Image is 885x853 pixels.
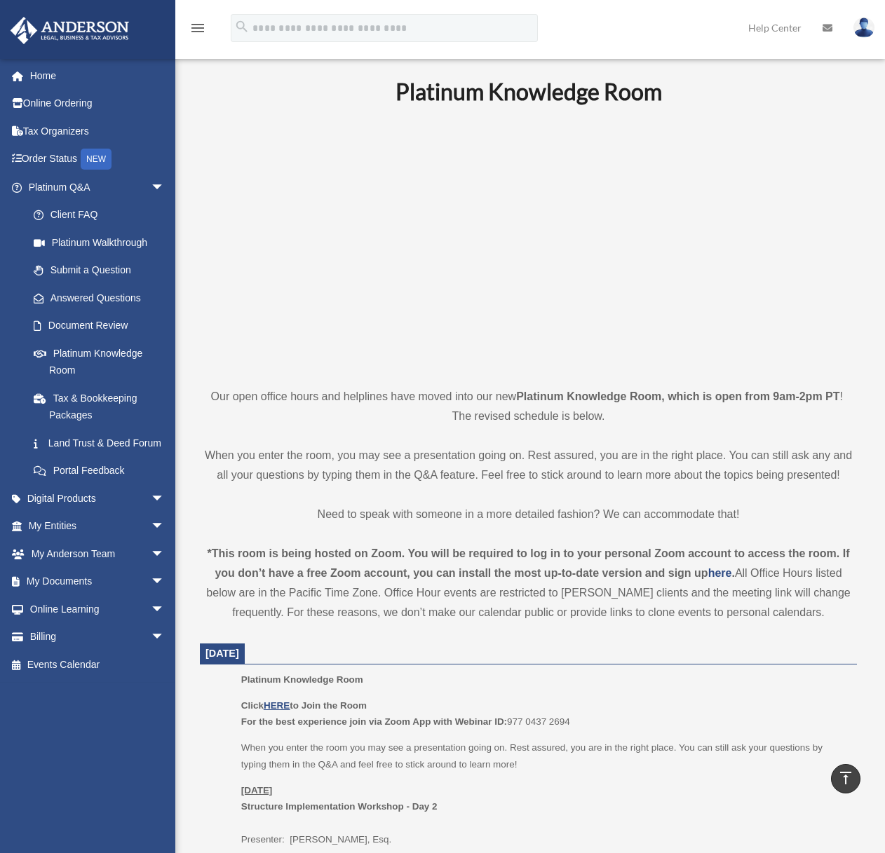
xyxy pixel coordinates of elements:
i: menu [189,20,206,36]
a: Platinum Q&Aarrow_drop_down [10,173,186,201]
a: Answered Questions [20,284,186,312]
b: Click to Join the Room [241,700,367,711]
b: For the best experience join via Zoom App with Webinar ID: [241,716,507,727]
strong: . [731,567,734,579]
a: Tax & Bookkeeping Packages [20,384,186,429]
a: Portal Feedback [20,457,186,485]
a: Platinum Knowledge Room [20,339,179,384]
span: arrow_drop_down [151,568,179,596]
a: Land Trust & Deed Forum [20,429,186,457]
a: Client FAQ [20,201,186,229]
iframe: 231110_Toby_KnowledgeRoom [318,124,739,361]
a: Billingarrow_drop_down [10,623,186,651]
a: here [708,567,732,579]
span: arrow_drop_down [151,484,179,513]
div: All Office Hours listed below are in the Pacific Time Zone. Office Hour events are restricted to ... [200,544,857,622]
p: When you enter the room you may see a presentation going on. Rest assured, you are in the right p... [241,739,847,772]
span: arrow_drop_down [151,512,179,541]
a: HERE [264,700,290,711]
p: 977 0437 2694 [241,697,847,730]
span: [DATE] [205,648,239,659]
img: Anderson Advisors Platinum Portal [6,17,133,44]
img: User Pic [853,18,874,38]
a: Events Calendar [10,650,186,678]
p: Need to speak with someone in a more detailed fashion? We can accommodate that! [200,505,857,524]
a: vertical_align_top [831,764,860,793]
a: Platinum Walkthrough [20,228,186,257]
a: Online Ordering [10,90,186,118]
p: When you enter the room, you may see a presentation going on. Rest assured, you are in the right ... [200,446,857,485]
p: Our open office hours and helplines have moved into our new ! The revised schedule is below. [200,387,857,426]
a: My Documentsarrow_drop_down [10,568,186,596]
a: Digital Productsarrow_drop_down [10,484,186,512]
a: My Entitiesarrow_drop_down [10,512,186,540]
a: Tax Organizers [10,117,186,145]
a: Document Review [20,312,186,340]
span: arrow_drop_down [151,595,179,624]
span: arrow_drop_down [151,173,179,202]
strong: Platinum Knowledge Room, which is open from 9am-2pm PT [516,390,839,402]
span: Platinum Knowledge Room [241,674,363,685]
a: My Anderson Teamarrow_drop_down [10,540,186,568]
a: Order StatusNEW [10,145,186,174]
a: Online Learningarrow_drop_down [10,595,186,623]
strong: *This room is being hosted on Zoom. You will be required to log in to your personal Zoom account ... [208,547,850,579]
i: search [234,19,250,34]
span: arrow_drop_down [151,623,179,652]
a: menu [189,25,206,36]
i: vertical_align_top [837,770,854,786]
b: Structure Implementation Workshop - Day 2 [241,801,438,812]
a: Submit a Question [20,257,186,285]
div: NEW [81,149,112,170]
a: Home [10,62,186,90]
u: [DATE] [241,785,273,796]
span: arrow_drop_down [151,540,179,568]
b: Platinum Knowledge Room [396,78,662,105]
